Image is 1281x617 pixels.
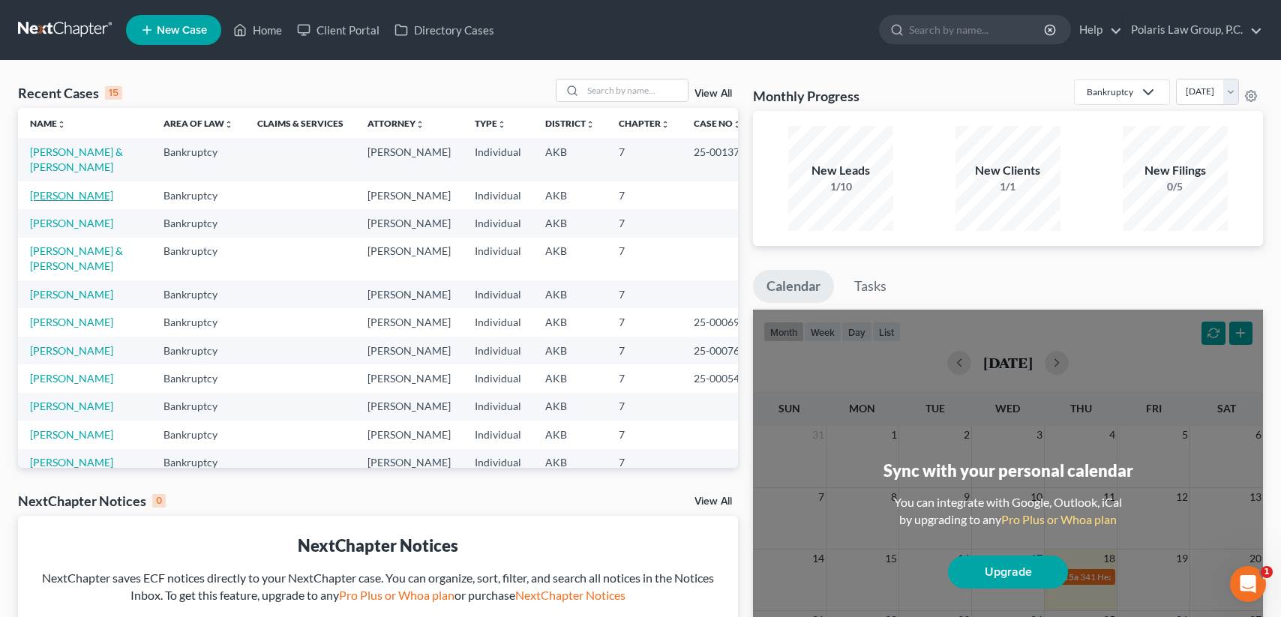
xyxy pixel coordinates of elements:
td: [PERSON_NAME] [355,337,463,364]
td: 7 [607,181,682,209]
i: unfold_more [224,120,233,129]
td: Bankruptcy [151,138,245,181]
td: Individual [463,393,533,421]
td: [PERSON_NAME] [355,449,463,477]
td: Individual [463,337,533,364]
div: 1/10 [788,179,893,194]
div: 0 [152,494,166,508]
td: 25-00137 [682,138,754,181]
a: Case Nounfold_more [694,118,742,129]
a: Polaris Law Group, P.C. [1123,16,1262,43]
div: Sync with your personal calendar [883,459,1133,482]
div: NextChapter Notices [30,534,726,557]
i: unfold_more [586,120,595,129]
td: [PERSON_NAME] [355,138,463,181]
h3: Monthly Progress [753,87,859,105]
td: 25-00076 [682,337,754,364]
td: AKB [533,238,607,280]
td: 7 [607,238,682,280]
a: [PERSON_NAME] [30,372,113,385]
a: Districtunfold_more [545,118,595,129]
td: Bankruptcy [151,421,245,448]
td: AKB [533,364,607,392]
span: New Case [157,25,207,36]
td: [PERSON_NAME] [355,421,463,448]
a: Pro Plus or Whoa plan [339,588,454,602]
a: Tasks [841,270,900,303]
td: Individual [463,308,533,336]
td: Bankruptcy [151,308,245,336]
a: [PERSON_NAME] [30,428,113,441]
a: [PERSON_NAME] [30,288,113,301]
input: Search by name... [583,79,688,101]
a: [PERSON_NAME] [30,316,113,328]
td: Bankruptcy [151,181,245,209]
td: Individual [463,364,533,392]
a: [PERSON_NAME] & [PERSON_NAME] [30,145,123,173]
td: 7 [607,393,682,421]
td: [PERSON_NAME] [355,181,463,209]
td: 7 [607,421,682,448]
div: NextChapter Notices [18,492,166,510]
td: Bankruptcy [151,364,245,392]
td: AKB [533,337,607,364]
td: Bankruptcy [151,209,245,237]
td: [PERSON_NAME] [355,308,463,336]
td: 25-00069 [682,308,754,336]
a: Chapterunfold_more [619,118,670,129]
td: Individual [463,209,533,237]
td: Individual [463,280,533,308]
td: AKB [533,449,607,477]
a: Calendar [753,270,834,303]
a: Directory Cases [387,16,502,43]
div: You can integrate with Google, Outlook, iCal by upgrading to any [888,494,1128,529]
input: Search by name... [909,16,1046,43]
td: 7 [607,280,682,308]
td: 7 [607,449,682,477]
td: Individual [463,421,533,448]
a: Upgrade [948,556,1068,589]
td: Bankruptcy [151,449,245,477]
i: unfold_more [57,120,66,129]
td: Bankruptcy [151,337,245,364]
a: [PERSON_NAME] [30,217,113,229]
td: AKB [533,138,607,181]
div: New Clients [955,162,1060,179]
td: [PERSON_NAME] [355,209,463,237]
td: Individual [463,449,533,477]
div: New Leads [788,162,893,179]
div: 1/1 [955,179,1060,194]
td: 25-00054 [682,364,754,392]
span: 1 [1261,566,1273,578]
i: unfold_more [733,120,742,129]
a: [PERSON_NAME] [30,456,113,469]
td: Bankruptcy [151,393,245,421]
a: [PERSON_NAME] [30,400,113,412]
a: Home [226,16,289,43]
i: unfold_more [497,120,506,129]
a: Help [1072,16,1122,43]
a: Attorneyunfold_more [367,118,424,129]
a: Area of Lawunfold_more [163,118,233,129]
iframe: Intercom live chat [1230,566,1266,602]
div: New Filings [1123,162,1228,179]
div: Bankruptcy [1087,85,1133,98]
td: Bankruptcy [151,280,245,308]
div: Recent Cases [18,84,122,102]
td: 7 [607,364,682,392]
i: unfold_more [661,120,670,129]
i: unfold_more [415,120,424,129]
a: [PERSON_NAME] [30,189,113,202]
td: Individual [463,138,533,181]
td: 7 [607,308,682,336]
td: 7 [607,337,682,364]
td: AKB [533,308,607,336]
div: NextChapter saves ECF notices directly to your NextChapter case. You can organize, sort, filter, ... [30,570,726,604]
a: View All [694,496,732,507]
a: Nameunfold_more [30,118,66,129]
td: AKB [533,421,607,448]
td: Bankruptcy [151,238,245,280]
div: 15 [105,86,122,100]
a: Client Portal [289,16,387,43]
a: View All [694,88,732,99]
